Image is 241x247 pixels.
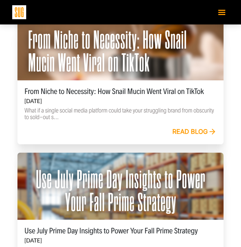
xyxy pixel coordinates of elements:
div: Read blog [172,128,217,136]
p: What if a single social media platform could take your struggling brand from obscurity to sold-ou... [24,107,217,121]
a: From Niche to Necessity: How Snail Mucin Went Viral on TikTok [DATE] What if a single social medi... [17,13,224,144]
h6: [DATE] [24,98,217,104]
h5: From Niche to Necessity: How Snail Mucin Went Viral on TikTok [24,87,217,96]
h6: [DATE] [24,237,217,244]
img: Sug [12,5,26,19]
button: Toggle navigation [215,6,229,18]
h5: Use July Prime Day Insights to Power Your Fall Prime Strategy [24,227,217,235]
